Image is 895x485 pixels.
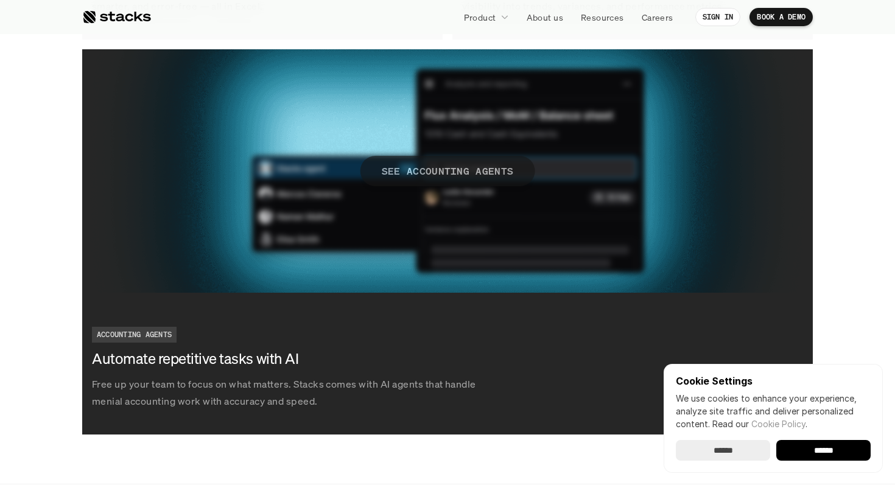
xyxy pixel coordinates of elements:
h2: ACCOUNTING AGENTS [97,330,172,339]
a: Cookie Policy [751,419,805,429]
p: Careers [642,11,673,24]
p: BOOK A DEMO [757,13,805,21]
p: Product [464,11,496,24]
h3: Automate repetitive tasks with AI [92,349,427,369]
p: We use cookies to enhance your experience, analyze site traffic and deliver personalized content. [676,392,871,430]
a: BOOK A DEMO [749,8,813,26]
p: Cookie Settings [676,376,871,386]
a: Privacy Policy [144,282,197,290]
p: SEE ACCOUNTING AGENTS [382,162,514,180]
a: Resources [574,6,631,28]
p: Resources [581,11,624,24]
a: SEE ACCOUNTING AGENTSFree up your team to focus on what matters. Stacks comes with AI agents that... [82,49,813,435]
p: About us [527,11,563,24]
span: Read our . [712,419,807,429]
p: Free up your team to focus on what matters. Stacks comes with AI agents that handle menial accoun... [92,375,488,411]
a: About us [519,6,570,28]
span: SEE ACCOUNTING AGENTS [360,156,535,186]
a: SIGN IN [695,8,741,26]
a: Careers [634,6,681,28]
p: SIGN IN [703,13,734,21]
